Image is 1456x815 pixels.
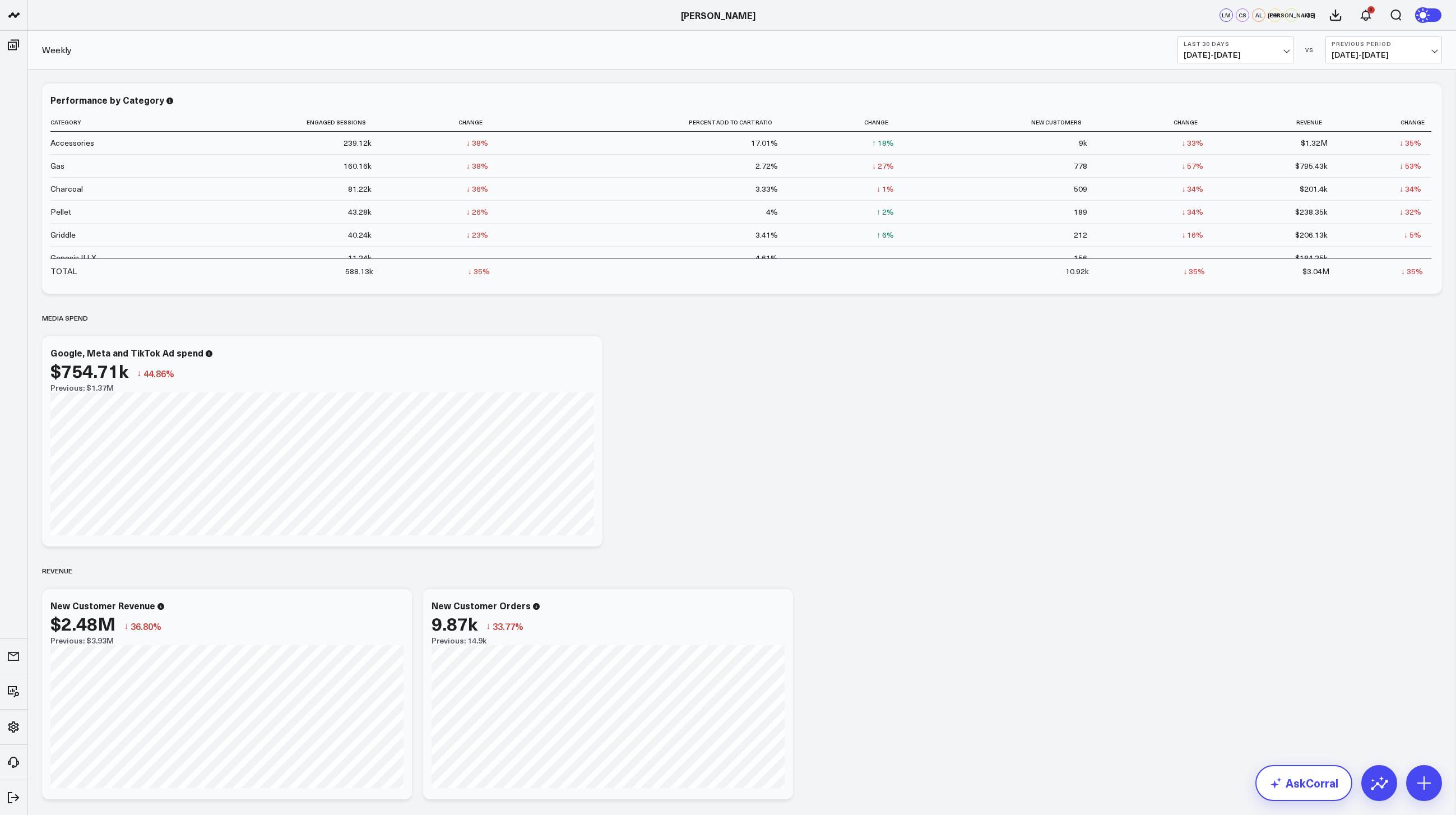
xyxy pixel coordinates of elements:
th: New Customers [904,113,1097,132]
div: $2.48M [50,613,115,633]
div: 9k [1079,137,1087,149]
div: $1.32M [1301,137,1328,149]
div: AL [1252,8,1265,22]
th: Change [1338,113,1431,132]
div: Google, Meta and TikTok Ad spend [50,346,203,359]
div: ↓ 34% [1181,206,1203,217]
th: Change [788,113,904,132]
div: 4% [766,206,778,217]
th: Percent Add To Cart Ratio [498,113,788,132]
div: ↑ 18% [872,137,894,149]
button: +19 [1301,8,1315,22]
div: 81.22k [348,183,372,195]
div: ↓ 33% [1181,137,1203,149]
div: ↓ 1% [877,183,894,195]
div: 11.24k [348,252,372,263]
span: [DATE] - [DATE] [1184,50,1288,59]
div: ↓ 35% [1183,266,1205,277]
div: ↓ 35% [1401,266,1423,277]
div: ↓ 57% [1181,160,1203,172]
div: New Customer Orders [432,599,531,612]
div: Previous: $3.93M [50,636,404,645]
div: Pellet [50,206,71,217]
div: $754.71k [50,360,128,381]
span: [DATE] - [DATE] [1332,50,1436,59]
a: Weekly [42,44,72,56]
div: ↓ 26% [466,206,488,217]
div: Previous: $1.37M [50,383,594,392]
span: 33.77% [493,620,523,632]
div: $206.13k [1295,229,1328,240]
div: 6 [1367,6,1375,13]
div: 10.92k [1065,266,1089,277]
div: ↓ 38% [466,160,488,172]
div: ↓ 38% [466,137,488,149]
div: $201.4k [1300,183,1328,195]
div: ↓ 35% [468,266,490,277]
div: $184.25k [1295,252,1328,263]
span: ↓ [486,619,490,633]
div: ↓ 35% [1399,137,1421,149]
div: $238.35k [1295,206,1328,217]
div: 40.24k [348,229,372,240]
div: LM [1219,8,1233,22]
div: $795.43k [1295,160,1328,172]
div: 4.61% [755,252,778,263]
div: Accessories [50,137,94,149]
div: Previous: 14.9k [432,636,785,645]
div: ↓ 36% [466,183,488,195]
span: + 19 [1301,11,1315,19]
div: $3.04M [1302,266,1329,277]
a: AskCorral [1255,765,1352,801]
div: 43.28k [348,206,372,217]
th: Revenue [1213,113,1338,132]
div: ↓ 16% [1181,229,1203,240]
div: 212 [1074,229,1087,240]
div: 9.87k [432,613,477,633]
div: - [485,252,488,263]
span: 36.80% [131,620,161,632]
div: - [891,252,894,263]
span: ↓ [124,619,128,633]
div: Media spend [42,305,88,331]
button: Previous Period[DATE]-[DATE] [1325,36,1442,63]
div: ↓ 53% [1399,160,1421,172]
div: TOTAL [50,266,77,277]
div: Performance by Category [50,94,164,106]
th: Change [382,113,498,132]
div: Genesis II LX [50,252,96,263]
div: 778 [1074,160,1087,172]
div: 3.41% [755,229,778,240]
div: ↓ 5% [1404,229,1421,240]
div: Griddle [50,229,76,240]
th: Engaged Sessions [163,113,382,132]
div: VS [1300,47,1320,53]
div: Revenue [42,558,72,584]
div: [PERSON_NAME] [1285,8,1298,22]
div: ↑ 2% [877,206,894,217]
div: 3.33% [755,183,778,195]
a: [PERSON_NAME] [681,9,755,21]
span: ↓ [137,366,141,381]
div: 509 [1074,183,1087,195]
div: 156 [1074,252,1087,263]
div: 160.16k [344,160,372,172]
b: Last 30 Days [1184,40,1288,47]
b: Previous Period [1332,40,1436,47]
button: Last 30 Days[DATE]-[DATE] [1177,36,1294,63]
div: ↓ 23% [466,229,488,240]
div: DM [1268,8,1282,22]
div: Gas [50,160,64,172]
div: 189 [1074,206,1087,217]
div: 2.72% [755,160,778,172]
div: Charcoal [50,183,83,195]
th: Change [1097,113,1213,132]
div: 17.01% [751,137,778,149]
div: CS [1236,8,1249,22]
div: - [1200,252,1203,263]
div: ↓ 34% [1181,183,1203,195]
div: New Customer Revenue [50,599,155,612]
div: ↓ 34% [1399,183,1421,195]
div: ↓ 32% [1399,206,1421,217]
div: ↓ 27% [872,160,894,172]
